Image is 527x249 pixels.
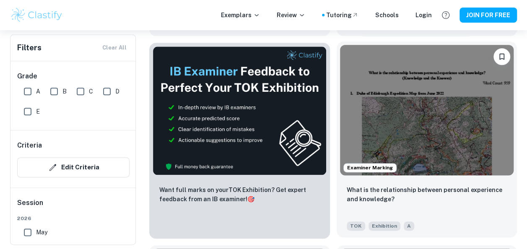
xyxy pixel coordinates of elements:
a: Schools [375,10,399,20]
span: A [36,87,40,96]
button: Please log in to bookmark exemplars [493,48,510,65]
span: D [115,87,119,96]
span: A [404,221,414,231]
button: Edit Criteria [17,157,130,177]
p: Want full marks on your TOK Exhibition ? Get expert feedback from an IB examiner! [159,185,320,204]
a: ThumbnailWant full marks on yourTOK Exhibition? Get expert feedback from an IB examiner! [149,43,330,239]
a: Tutoring [326,10,358,20]
a: Login [415,10,432,20]
h6: Filters [17,42,42,54]
button: Help and Feedback [439,8,453,22]
span: 🎯 [247,196,254,202]
img: Thumbnail [153,46,327,175]
span: C [89,87,93,96]
a: Examiner MarkingPlease log in to bookmark exemplarsWhat is the relationship between personal expe... [337,43,517,239]
p: Review [277,10,305,20]
img: TOK Exhibition example thumbnail: What is the relationship between persona [340,45,514,175]
span: TOK [347,221,365,231]
span: Exhibition [369,221,400,231]
p: Exemplars [221,10,260,20]
h6: Session [17,198,130,215]
h6: Grade [17,71,130,81]
span: 2026 [17,215,130,222]
span: B [62,87,67,96]
p: What is the relationship between personal experience and knowledge? [347,185,507,204]
button: JOIN FOR FREE [460,8,517,23]
span: May [36,228,47,237]
img: Clastify logo [10,7,63,23]
span: E [36,107,40,116]
h6: Criteria [17,140,42,150]
span: Examiner Marking [344,164,396,171]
